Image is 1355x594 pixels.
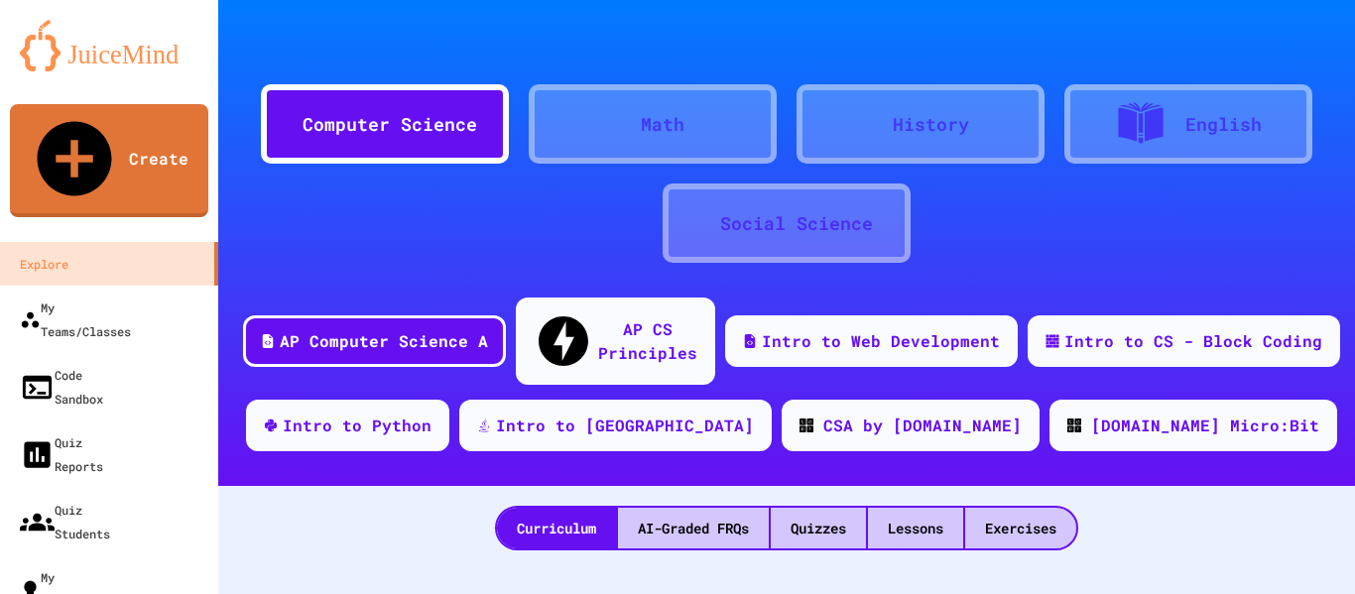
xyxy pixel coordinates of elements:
[20,498,110,545] div: Quiz Students
[303,111,477,138] div: Computer Science
[20,430,103,478] div: Quiz Reports
[965,508,1076,548] div: Exercises
[893,111,969,138] div: History
[20,252,68,276] div: Explore
[720,210,873,237] div: Social Science
[283,414,431,437] div: Intro to Python
[1091,414,1319,437] div: [DOMAIN_NAME] Micro:Bit
[10,104,208,217] a: Create
[800,418,813,432] img: CODE_logo_RGB.png
[1064,329,1322,353] div: Intro to CS - Block Coding
[20,20,198,71] img: logo-orange.svg
[497,508,616,548] div: Curriculum
[20,363,103,411] div: Code Sandbox
[496,414,754,437] div: Intro to [GEOGRAPHIC_DATA]
[598,317,697,365] div: AP CS Principles
[641,111,684,138] div: Math
[618,508,769,548] div: AI-Graded FRQs
[868,508,963,548] div: Lessons
[771,508,866,548] div: Quizzes
[20,296,131,343] div: My Teams/Classes
[280,329,488,353] div: AP Computer Science A
[762,329,1000,353] div: Intro to Web Development
[1185,111,1262,138] div: English
[823,414,1022,437] div: CSA by [DOMAIN_NAME]
[1067,418,1081,432] img: CODE_logo_RGB.png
